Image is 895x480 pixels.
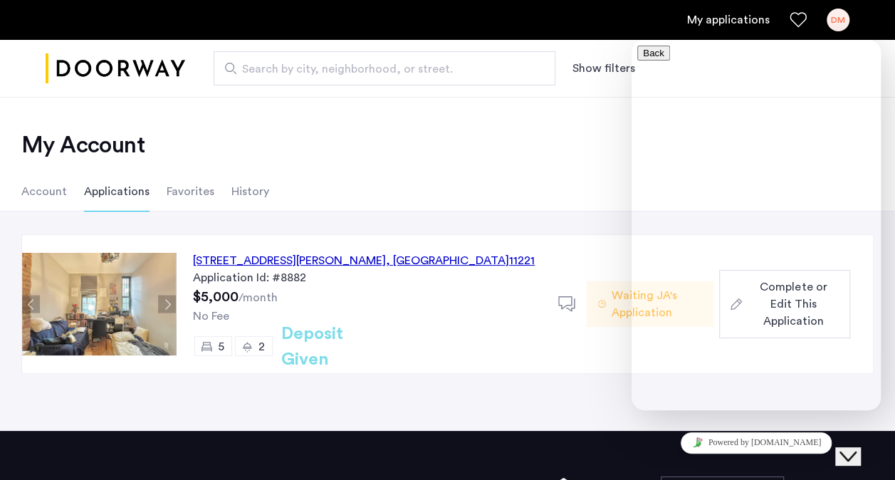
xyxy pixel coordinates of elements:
[231,172,269,212] li: History
[46,42,185,95] a: Cazamio logo
[258,341,265,353] span: 2
[612,287,703,321] span: Waiting JA's Application
[21,131,874,160] h2: My Account
[242,61,515,78] span: Search by city, neighborhood, or street.
[193,311,229,322] span: No Fee
[687,11,770,28] a: My application
[632,40,881,410] iframe: chat widget
[193,252,535,269] div: [STREET_ADDRESS][PERSON_NAME] 11221
[22,296,40,313] button: Previous apartment
[46,42,185,95] img: logo
[193,290,239,304] span: $5,000
[632,427,881,459] iframe: chat widget
[193,269,541,286] div: Application Id: #8882
[158,296,176,313] button: Next apartment
[239,292,278,303] sub: /month
[22,253,176,355] img: Apartment photo
[386,255,509,266] span: , [GEOGRAPHIC_DATA]
[790,11,807,28] a: Favorites
[218,341,224,353] span: 5
[572,60,635,77] button: Show or hide filters
[835,423,881,466] iframe: chat widget
[281,321,394,372] h2: Deposit Given
[827,9,849,31] div: DM
[214,51,555,85] input: Apartment Search
[21,172,67,212] li: Account
[167,172,214,212] li: Favorites
[84,172,150,212] li: Applications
